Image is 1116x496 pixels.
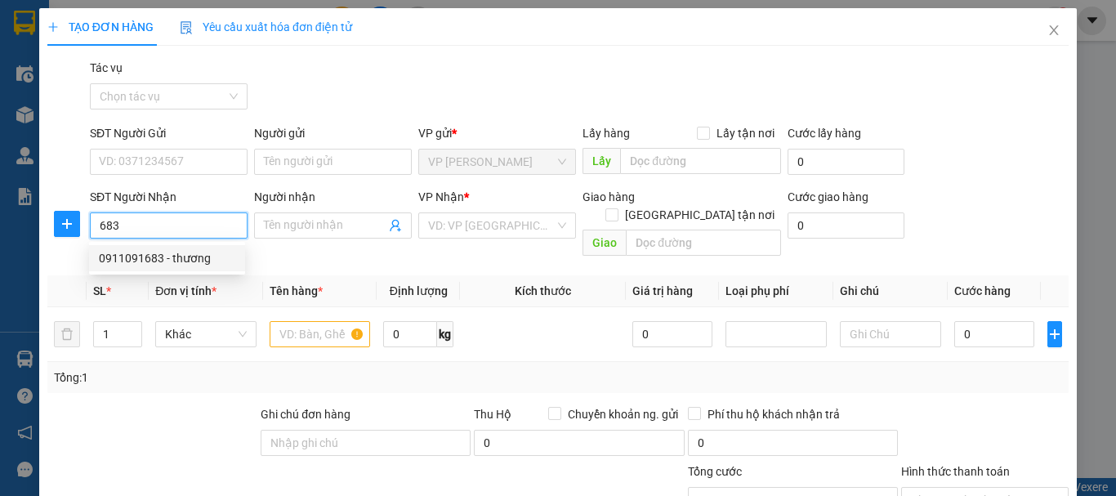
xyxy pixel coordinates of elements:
[632,284,693,297] span: Giá trị hàng
[153,60,683,81] li: Hotline: 0981127575, 0981347575, 19009067
[54,369,432,387] div: Tổng: 1
[710,124,781,142] span: Lấy tận nơi
[20,118,285,145] b: GỬI : VP [PERSON_NAME]
[901,465,1010,478] label: Hình thức thanh toán
[788,149,904,175] input: Cước lấy hàng
[632,321,712,347] input: 0
[254,188,412,206] div: Người nhận
[418,190,464,203] span: VP Nhận
[1047,24,1060,37] span: close
[418,124,576,142] div: VP gửi
[261,430,471,456] input: Ghi chú đơn hàng
[618,206,781,224] span: [GEOGRAPHIC_DATA] tận nơi
[620,148,781,174] input: Dọc đường
[583,127,630,140] span: Lấy hàng
[254,124,412,142] div: Người gửi
[99,249,235,267] div: 0911091683 - thương
[155,284,217,297] span: Đơn vị tính
[788,212,904,239] input: Cước giao hàng
[583,148,620,174] span: Lấy
[1031,8,1077,54] button: Close
[474,408,511,421] span: Thu Hộ
[954,284,1011,297] span: Cước hàng
[93,284,106,297] span: SL
[833,275,948,307] th: Ghi chú
[90,124,248,142] div: SĐT Người Gửi
[55,217,79,230] span: plus
[390,284,448,297] span: Định lượng
[626,230,781,256] input: Dọc đường
[180,21,193,34] img: icon
[270,321,371,347] input: VD: Bàn, Ghế
[90,188,248,206] div: SĐT Người Nhận
[47,20,154,34] span: TẠO ĐƠN HÀNG
[583,230,626,256] span: Giao
[788,127,861,140] label: Cước lấy hàng
[47,21,59,33] span: plus
[428,150,566,174] span: VP Ngọc Hồi
[840,321,941,347] input: Ghi Chú
[180,20,352,34] span: Yêu cầu xuất hóa đơn điện tử
[54,321,80,347] button: delete
[165,322,247,346] span: Khác
[389,219,402,232] span: user-add
[688,465,742,478] span: Tổng cước
[270,284,323,297] span: Tên hàng
[90,61,123,74] label: Tác vụ
[515,284,571,297] span: Kích thước
[153,40,683,60] li: Số [GEOGRAPHIC_DATA][PERSON_NAME], P. [GEOGRAPHIC_DATA]
[583,190,635,203] span: Giao hàng
[719,275,833,307] th: Loại phụ phí
[54,211,80,237] button: plus
[788,190,868,203] label: Cước giao hàng
[437,321,453,347] span: kg
[261,408,350,421] label: Ghi chú đơn hàng
[561,405,685,423] span: Chuyển khoản ng. gửi
[20,20,102,102] img: logo.jpg
[89,245,245,271] div: 0911091683 - thương
[1048,328,1061,341] span: plus
[701,405,846,423] span: Phí thu hộ khách nhận trả
[1047,321,1062,347] button: plus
